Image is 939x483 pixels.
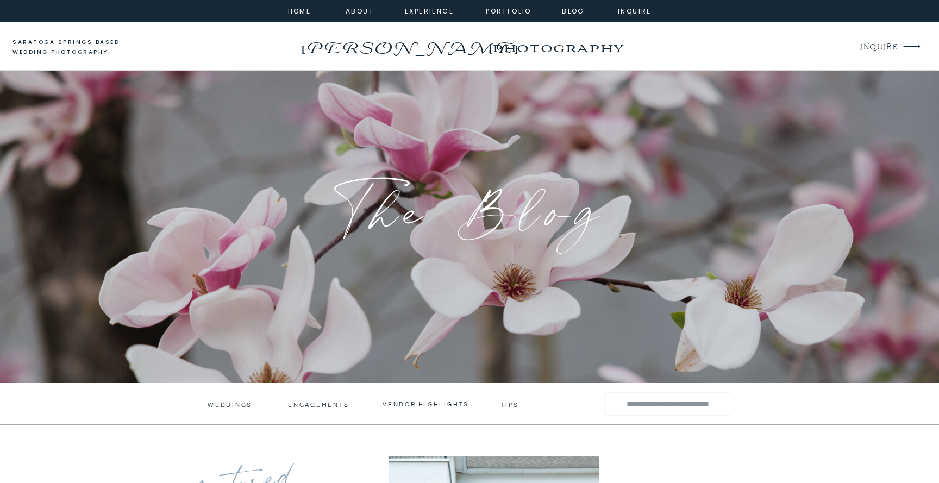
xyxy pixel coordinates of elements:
a: Blog [554,5,593,15]
h1: The Blog [265,184,673,228]
a: about [346,5,370,15]
a: home [285,5,314,15]
a: [PERSON_NAME] [298,35,519,53]
a: saratoga springs based wedding photography [12,37,140,58]
a: portfolio [485,5,532,15]
a: inquire [615,5,654,15]
a: experience [405,5,449,15]
a: Weddings [208,401,251,409]
a: engagements [288,401,352,409]
a: photography [471,33,644,62]
a: tips [500,401,521,406]
a: INQUIRE [860,40,897,55]
a: vendor highlights [383,400,469,408]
